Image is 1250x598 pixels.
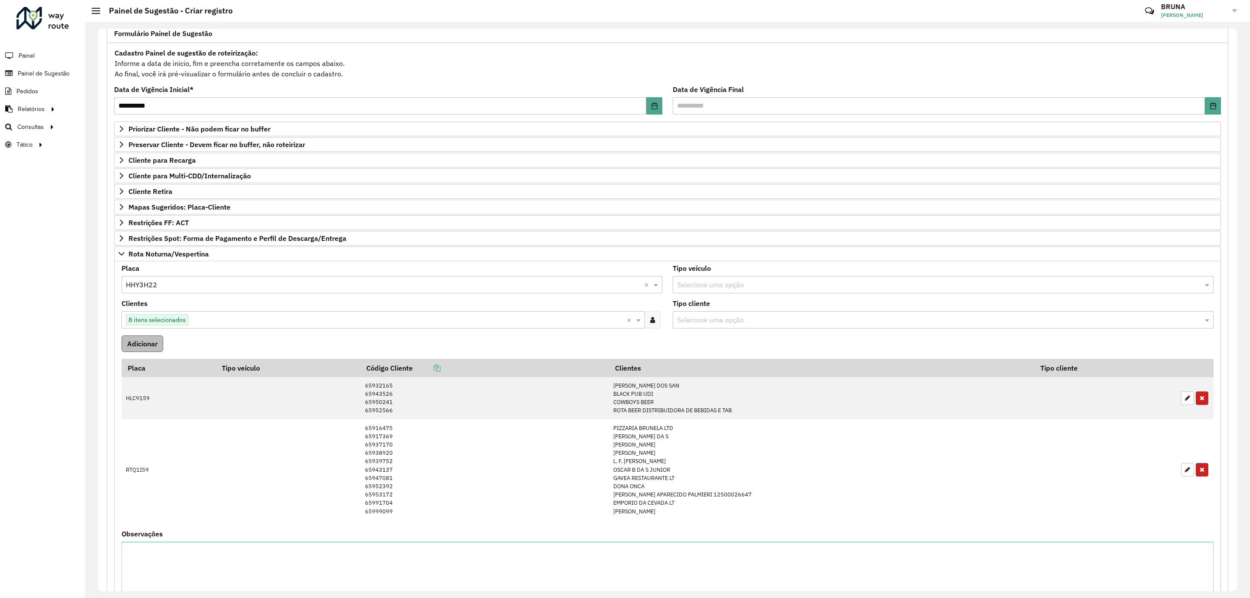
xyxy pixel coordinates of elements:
label: Placa [122,263,139,273]
th: Clientes [609,359,1035,377]
th: Tipo cliente [1034,359,1176,377]
span: Formulário Painel de Sugestão [114,30,212,37]
button: Choose Date [646,97,662,115]
td: HLC9159 [122,377,216,419]
span: Cliente Retira [128,188,172,195]
a: Cliente para Recarga [114,153,1221,168]
th: Tipo veículo [216,359,361,377]
label: Clientes [122,298,148,309]
a: Preservar Cliente - Devem ficar no buffer, não roteirizar [114,137,1221,152]
label: Observações [122,529,163,539]
a: Priorizar Cliente - Não podem ficar no buffer [114,122,1221,136]
span: Relatórios [18,105,45,114]
td: PIZZARIA BRUNELA LTD [PERSON_NAME] DA S [PERSON_NAME] [PERSON_NAME] L. F. [PERSON_NAME] OSCAR B D... [609,419,1035,520]
span: Preservar Cliente - Devem ficar no buffer, não roteirizar [128,141,305,148]
a: Cliente Retira [114,184,1221,199]
strong: Cadastro Painel de sugestão de roteirização: [115,49,258,57]
span: Priorizar Cliente - Não podem ficar no buffer [128,125,270,132]
h3: BRUNA [1161,3,1226,11]
span: Cliente para Multi-CDD/Internalização [128,172,251,179]
span: Restrições Spot: Forma de Pagamento e Perfil de Descarga/Entrega [128,235,346,242]
a: Copiar [413,364,441,372]
span: Consultas [17,122,44,131]
a: Restrições FF: ACT [114,215,1221,230]
span: [PERSON_NAME] [1161,11,1226,19]
span: Tático [16,140,33,149]
a: Contato Rápido [1140,2,1159,20]
td: [PERSON_NAME] DOS SAN BLACK PUB UDI COWBOYS BEER ROTA BEER DISTRIBUIDORA DE BEBIDAS E TAB [609,377,1035,419]
span: Mapas Sugeridos: Placa-Cliente [128,204,230,210]
label: Tipo veículo [673,263,711,273]
div: Informe a data de inicio, fim e preencha corretamente os campos abaixo. Ao final, você irá pré-vi... [114,47,1221,79]
a: Rota Noturna/Vespertina [114,246,1221,261]
label: Data de Vigência Inicial [114,84,194,95]
button: Adicionar [122,335,163,352]
button: Choose Date [1205,97,1221,115]
a: Restrições Spot: Forma de Pagamento e Perfil de Descarga/Entrega [114,231,1221,246]
th: Placa [122,359,216,377]
th: Código Cliente [361,359,609,377]
span: 8 itens selecionados [126,315,188,325]
span: Cliente para Recarga [128,157,196,164]
a: Mapas Sugeridos: Placa-Cliente [114,200,1221,214]
span: Clear all [627,315,634,325]
label: Tipo cliente [673,298,710,309]
td: 65916475 65917369 65937170 65938920 65939752 65943137 65947081 65952392 65953172 65991704 65999099 [361,419,609,520]
span: Clear all [644,279,651,290]
a: Cliente para Multi-CDD/Internalização [114,168,1221,183]
h2: Painel de Sugestão - Criar registro [100,6,233,16]
span: Restrições FF: ACT [128,219,189,226]
span: Painel de Sugestão [18,69,69,78]
span: Painel [19,51,35,60]
td: 65932165 65943526 65950241 65952566 [361,377,609,419]
span: Pedidos [16,87,38,96]
span: Rota Noturna/Vespertina [128,250,209,257]
td: RTQ1I59 [122,419,216,520]
label: Data de Vigência Final [673,84,744,95]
